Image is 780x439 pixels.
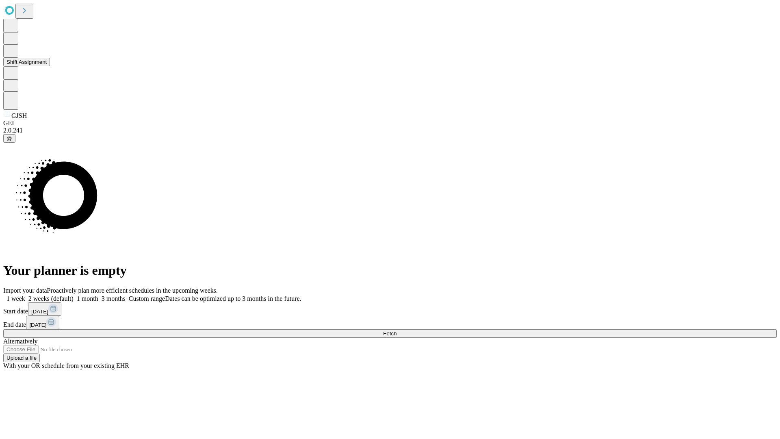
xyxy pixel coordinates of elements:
[6,135,12,141] span: @
[6,295,25,302] span: 1 week
[26,316,59,329] button: [DATE]
[3,316,777,329] div: End date
[3,134,15,143] button: @
[3,120,777,127] div: GEI
[29,322,46,328] span: [DATE]
[3,127,777,134] div: 2.0.241
[383,330,396,337] span: Fetch
[77,295,98,302] span: 1 month
[28,295,74,302] span: 2 weeks (default)
[102,295,126,302] span: 3 months
[47,287,218,294] span: Proactively plan more efficient schedules in the upcoming weeks.
[28,302,61,316] button: [DATE]
[3,58,50,66] button: Shift Assignment
[31,309,48,315] span: [DATE]
[3,302,777,316] div: Start date
[3,329,777,338] button: Fetch
[3,263,777,278] h1: Your planner is empty
[3,354,40,362] button: Upload a file
[3,362,129,369] span: With your OR schedule from your existing EHR
[3,338,37,345] span: Alternatively
[129,295,165,302] span: Custom range
[165,295,301,302] span: Dates can be optimized up to 3 months in the future.
[11,112,27,119] span: GJSH
[3,287,47,294] span: Import your data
